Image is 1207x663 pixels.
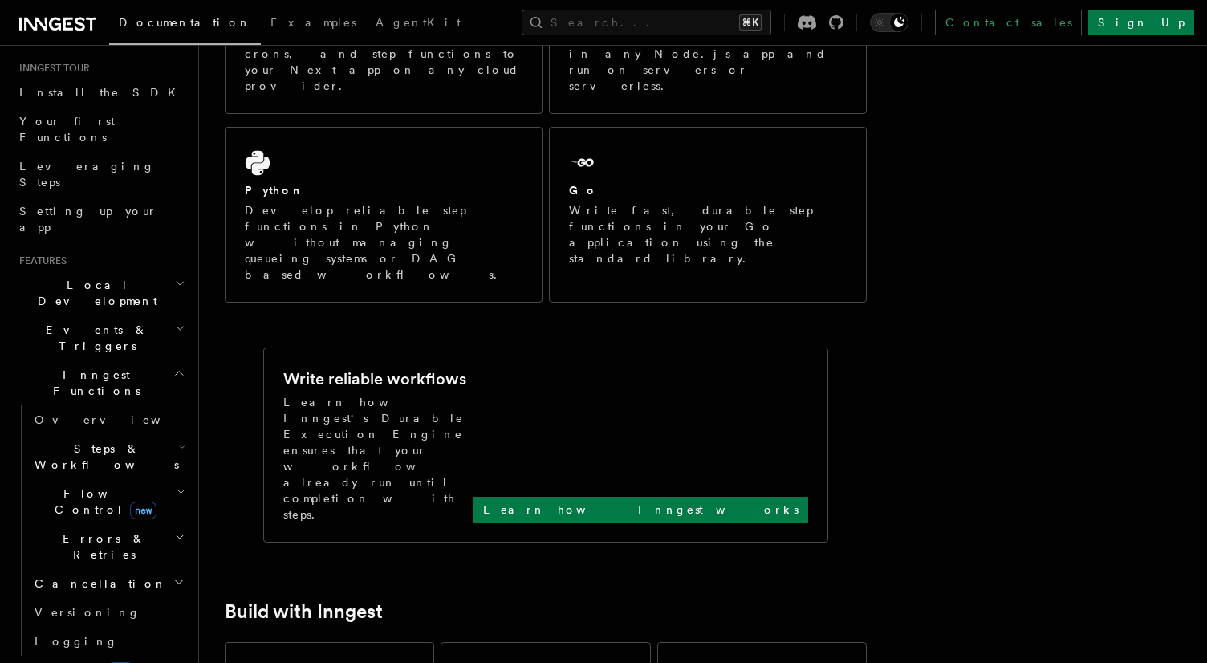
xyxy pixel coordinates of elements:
a: Examples [261,5,366,43]
span: Examples [270,16,356,29]
div: Inngest Functions [13,405,189,656]
p: Add queueing, events, crons, and step functions to your Next app on any cloud provider. [245,30,522,94]
span: Features [13,254,67,267]
span: Documentation [119,16,251,29]
span: Logging [35,635,118,648]
p: Write fast, durable step functions in your Go application using the standard library. [569,202,847,266]
span: Events & Triggers [13,322,175,354]
a: Install the SDK [13,78,189,107]
span: Inngest Functions [13,367,173,399]
span: AgentKit [376,16,461,29]
a: Leveraging Steps [13,152,189,197]
a: GoWrite fast, durable step functions in your Go application using the standard library. [549,127,867,303]
button: Search...⌘K [522,10,771,35]
a: Learn how Inngest works [473,497,808,523]
span: Steps & Workflows [28,441,179,473]
a: Overview [28,405,189,434]
button: Events & Triggers [13,315,189,360]
a: Build with Inngest [225,600,383,623]
p: Write durable step functions in any Node.js app and run on servers or serverless. [569,30,847,94]
p: Develop reliable step functions in Python without managing queueing systems or DAG based workflows. [245,202,522,283]
button: Local Development [13,270,189,315]
span: Setting up your app [19,205,157,234]
a: Your first Functions [13,107,189,152]
span: new [130,502,156,519]
span: Errors & Retries [28,531,174,563]
button: Steps & Workflows [28,434,189,479]
a: PythonDevelop reliable step functions in Python without managing queueing systems or DAG based wo... [225,127,543,303]
a: Setting up your app [13,197,189,242]
span: Local Development [13,277,175,309]
h2: Write reliable workflows [283,368,466,390]
button: Cancellation [28,569,189,598]
a: Sign Up [1088,10,1194,35]
span: Versioning [35,606,140,619]
h2: Python [245,182,304,198]
a: Versioning [28,598,189,627]
span: Overview [35,413,200,426]
span: Cancellation [28,576,167,592]
a: Contact sales [935,10,1082,35]
kbd: ⌘K [739,14,762,31]
button: Errors & Retries [28,524,189,569]
button: Inngest Functions [13,360,189,405]
p: Learn how Inngest's Durable Execution Engine ensures that your workflow already run until complet... [283,394,473,523]
a: Logging [28,627,189,656]
p: Learn how Inngest works [483,502,799,518]
span: Inngest tour [13,62,90,75]
span: Install the SDK [19,86,185,99]
a: AgentKit [366,5,470,43]
span: Leveraging Steps [19,160,155,189]
span: Your first Functions [19,115,115,144]
h2: Go [569,182,598,198]
span: Flow Control [28,486,177,518]
button: Toggle dark mode [870,13,908,32]
a: Documentation [109,5,261,45]
button: Flow Controlnew [28,479,189,524]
